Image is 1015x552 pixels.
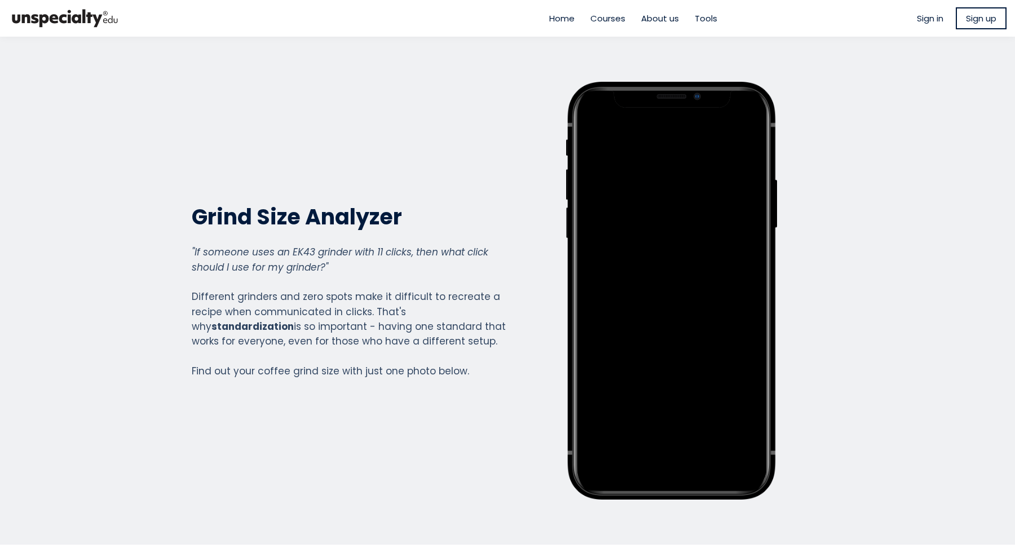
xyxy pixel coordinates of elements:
img: bc390a18feecddb333977e298b3a00a1.png [8,5,121,32]
strong: standardization [211,320,294,333]
span: Sign up [966,12,996,25]
a: Sign in [917,12,943,25]
a: Home [549,12,575,25]
em: "If someone uses an EK43 grinder with 11 clicks, then what click should I use for my grinder?" [192,245,488,273]
a: Courses [590,12,625,25]
a: About us [641,12,679,25]
div: Different grinders and zero spots make it difficult to recreate a recipe when communicated in cli... [192,245,506,378]
a: Tools [695,12,717,25]
a: Sign up [956,7,1007,29]
h2: Grind Size Analyzer [192,203,506,231]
